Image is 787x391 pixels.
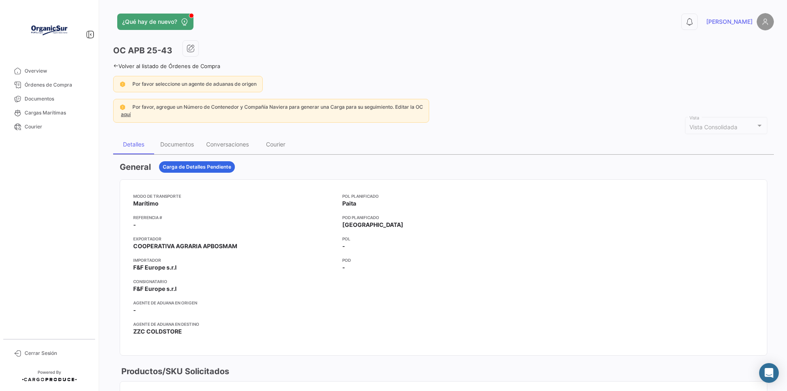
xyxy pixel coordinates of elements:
a: Documentos [7,92,92,106]
span: COOPERATIVA AGRARIA APBOSMAM [133,242,237,250]
span: [PERSON_NAME] [706,18,753,26]
app-card-info-title: POD [342,257,545,263]
span: Por favor, agregue un Número de Contenedor y Compañía Naviera para generar una Carga para su segu... [132,104,423,110]
div: Courier [266,141,285,148]
img: Logo+OrganicSur.png [29,10,70,51]
app-card-info-title: Agente de Aduana en Origen [133,300,336,306]
span: Cerrar Sesión [25,350,89,357]
a: Overview [7,64,92,78]
h3: OC APB 25-43 [113,45,172,56]
app-card-info-title: POD Planificado [342,214,545,221]
app-card-info-title: POL Planificado [342,193,545,199]
app-card-info-title: Referencia # [133,214,336,221]
a: aquí [119,111,132,117]
app-card-info-title: Exportador [133,236,336,242]
span: - [342,242,345,250]
span: Courier [25,123,89,130]
span: F&F Europe s.r.l [133,263,177,272]
span: [GEOGRAPHIC_DATA] [342,221,403,229]
span: ZZC COLDSTORE [133,327,182,336]
span: Marítimo [133,199,159,208]
app-card-info-title: Agente de Aduana en Destino [133,321,336,327]
div: Abrir Intercom Messenger [759,363,779,383]
h3: Productos/SKU Solicitados [120,366,229,377]
a: Órdenes de Compra [7,78,92,92]
a: Volver al listado de Órdenes de Compra [113,63,220,69]
div: Detalles [123,141,144,148]
app-card-info-title: Consignatario [133,278,336,285]
app-card-info-title: Importador [133,257,336,263]
span: F&F Europe s.r.l [133,285,177,293]
span: - [133,221,136,229]
app-card-info-title: Modo de Transporte [133,193,336,199]
div: Documentos [160,141,194,148]
span: Vista Consolidada [689,123,737,130]
span: - [342,263,345,272]
img: placeholder-user.png [757,13,774,30]
span: Carga de Detalles Pendiente [163,163,231,171]
span: ¿Qué hay de nuevo? [122,18,177,26]
span: Órdenes de Compra [25,81,89,89]
a: Cargas Marítimas [7,106,92,120]
span: Overview [25,67,89,75]
span: Cargas Marítimas [25,109,89,117]
span: - [133,306,136,314]
a: Courier [7,120,92,134]
span: Paita [342,199,356,208]
button: ¿Qué hay de nuevo? [117,14,193,30]
app-card-info-title: POL [342,236,545,242]
div: Conversaciones [206,141,249,148]
span: Por favor seleccione un agente de aduanas de origen [132,81,257,87]
span: Documentos [25,95,89,103]
h3: General [120,161,151,173]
